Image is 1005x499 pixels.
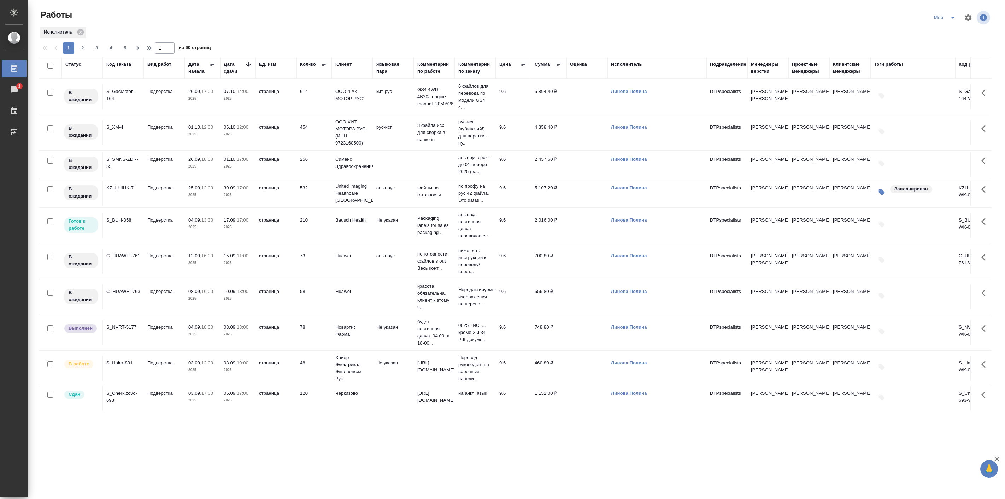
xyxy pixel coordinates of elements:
[201,217,213,223] p: 13:30
[417,86,451,107] p: GS4 4WD-4B20J engine manual_2050526
[788,84,829,109] td: [PERSON_NAME]
[237,157,248,162] p: 17:00
[874,288,889,304] button: Добавить тэги
[874,88,889,104] button: Добавить тэги
[417,61,451,75] div: Комментарии по работе
[224,253,237,258] p: 15.09,
[296,249,332,274] td: 73
[874,61,903,68] div: Тэги работы
[147,288,181,295] p: Подверстка
[224,324,237,330] p: 08.09,
[706,213,747,238] td: DTPspecialists
[237,360,248,365] p: 10:00
[201,360,213,365] p: 12:00
[955,249,996,274] td: C_HUAWEI-761-WK-016
[296,213,332,238] td: 210
[499,61,511,68] div: Цена
[40,27,86,38] div: Исполнитель
[874,390,889,405] button: Добавить тэги
[224,192,252,199] p: 2025
[531,120,566,145] td: 4 358,40 ₽
[64,288,99,305] div: Исполнитель назначен, приступать к работе пока рано
[706,386,747,411] td: DTPspecialists
[69,125,94,139] p: В ожидании
[296,84,332,109] td: 614
[955,181,996,206] td: KZH_UIHK-7-WK-014
[224,289,237,294] p: 10.09,
[751,156,785,163] p: [PERSON_NAME]
[829,320,870,345] td: [PERSON_NAME]
[788,386,829,411] td: [PERSON_NAME]
[64,390,99,399] div: Менеджер проверил работу исполнителя, передает ее на следующий этап
[188,360,201,365] p: 03.09,
[977,356,994,373] button: Здесь прячутся важные кнопки
[119,42,131,54] button: 5
[237,185,248,190] p: 17:00
[255,356,296,381] td: страница
[531,213,566,238] td: 2 016,00 ₽
[296,181,332,206] td: 532
[788,356,829,381] td: [PERSON_NAME]
[296,120,332,145] td: 454
[255,386,296,411] td: страница
[829,213,870,238] td: [PERSON_NAME]
[255,181,296,206] td: страница
[788,120,829,145] td: [PERSON_NAME]
[188,391,201,396] p: 03.09,
[201,253,213,258] p: 16:00
[611,289,647,294] a: Линова Полина
[106,252,140,259] div: C_HUAWEI-761
[106,217,140,224] div: S_BUH-358
[335,217,369,224] p: Bausch Health
[977,120,994,137] button: Здесь прячутся важные кнопки
[931,12,960,23] div: split button
[531,84,566,109] td: 5 894,40 ₽
[106,156,140,170] div: S_SMNS-ZDR-55
[224,185,237,190] p: 30.09,
[188,192,217,199] p: 2025
[829,284,870,309] td: [PERSON_NAME]
[147,252,181,259] p: Подверстка
[237,217,248,223] p: 17:00
[188,295,217,302] p: 2025
[64,124,99,140] div: Исполнитель назначен, приступать к работе пока рано
[237,391,248,396] p: 17:00
[874,124,889,139] button: Добавить тэги
[335,390,369,397] p: Черкизово
[829,356,870,381] td: [PERSON_NAME]
[955,84,996,109] td: S_GacMotor-164-WK-026
[255,249,296,274] td: страница
[496,213,531,238] td: 9.6
[237,89,248,94] p: 14:00
[201,391,213,396] p: 17:00
[296,320,332,345] td: 78
[829,249,870,274] td: [PERSON_NAME]
[458,154,492,175] p: англ-рус срок - до 01 ноября 2025 (ва...
[188,124,201,130] p: 01.10,
[458,211,492,240] p: англ-рус поэтапная сдача переводов ес...
[959,61,986,68] div: Код работы
[373,356,414,381] td: Не указан
[611,89,647,94] a: Линова Полина
[224,366,252,374] p: 2025
[188,397,217,404] p: 2025
[237,124,248,130] p: 12:00
[706,152,747,177] td: DTPspecialists
[417,283,451,311] p: красота обязательна, клиент к этому ч...
[188,89,201,94] p: 26.09,
[788,249,829,274] td: [PERSON_NAME]
[201,185,213,190] p: 12:00
[751,324,785,331] p: [PERSON_NAME]
[224,391,237,396] p: 05.09,
[751,88,785,102] p: [PERSON_NAME], [PERSON_NAME]
[179,43,211,54] span: из 60 страниц
[224,397,252,404] p: 2025
[751,390,785,397] p: [PERSON_NAME]
[706,284,747,309] td: DTPspecialists
[69,289,94,303] p: В ожидании
[335,156,369,170] p: Сименс Здравоохранение
[531,320,566,345] td: 748,80 ₽
[980,460,998,478] button: 🙏
[458,61,492,75] div: Комментарии по заказу
[77,45,88,52] span: 2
